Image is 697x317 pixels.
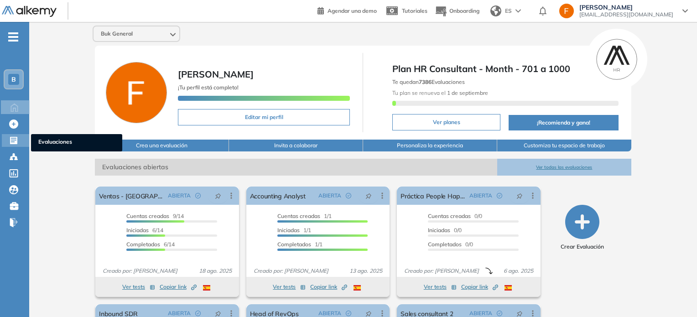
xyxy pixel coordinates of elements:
[354,285,361,291] img: ESP
[160,283,197,291] span: Copiar link
[428,227,462,234] span: 0/0
[497,140,631,151] button: Customiza tu espacio de trabajo
[126,241,175,248] span: 6/14
[101,30,133,37] span: Buk General
[310,283,347,291] span: Copiar link
[208,188,228,203] button: pushpin
[363,140,497,151] button: Personaliza la experiencia
[428,241,473,248] span: 0/0
[469,192,492,200] span: ABIERTA
[195,193,201,198] span: check-circle
[106,62,167,123] img: Foto de perfil
[229,140,363,151] button: Invita a colaborar
[579,11,673,18] span: [EMAIL_ADDRESS][DOMAIN_NAME]
[516,310,523,317] span: pushpin
[428,213,471,219] span: Cuentas creadas
[178,109,350,125] button: Editar mi perfil
[509,115,618,130] button: ¡Recomienda y gana!
[428,241,462,248] span: Completados
[461,283,498,291] span: Copiar link
[2,6,57,17] img: Logo
[500,267,537,275] span: 6 ago. 2025
[392,62,618,76] span: Plan HR Consultant - Month - 701 a 1000
[99,267,181,275] span: Creado por: [PERSON_NAME]
[317,5,377,16] a: Agendar una demo
[428,227,450,234] span: Iniciadas
[277,213,332,219] span: 1/1
[178,68,254,80] span: [PERSON_NAME]
[250,187,306,205] a: Accounting Analyst
[446,89,488,96] b: 1 de septiembre
[277,227,300,234] span: Iniciadas
[195,267,235,275] span: 18 ago. 2025
[392,78,465,85] span: Te quedan Evaluaciones
[310,281,347,292] button: Copiar link
[497,193,502,198] span: check-circle
[516,192,523,199] span: pushpin
[126,213,184,219] span: 9/14
[490,5,501,16] img: world
[277,213,320,219] span: Cuentas creadas
[497,159,631,176] button: Ver todas las evaluaciones
[401,187,465,205] a: Práctica People Happiness
[510,188,530,203] button: pushpin
[277,227,311,234] span: 1/1
[365,310,372,317] span: pushpin
[401,267,483,275] span: Creado por: [PERSON_NAME]
[273,281,306,292] button: Ver tests
[505,285,512,291] img: ESP
[359,188,379,203] button: pushpin
[203,285,210,291] img: ESP
[328,7,377,14] span: Agendar una demo
[515,9,521,13] img: arrow
[392,89,488,96] span: Tu plan se renueva el
[505,7,512,15] span: ES
[424,281,457,292] button: Ver tests
[533,212,697,317] iframe: Chat Widget
[215,310,221,317] span: pushpin
[38,138,115,148] span: Evaluaciones
[365,192,372,199] span: pushpin
[277,241,311,248] span: Completados
[392,114,500,130] button: Ver planes
[126,241,160,248] span: Completados
[277,241,322,248] span: 1/1
[11,76,16,83] span: B
[561,205,604,251] button: Crear Evaluación
[99,187,164,205] a: Ventas - [GEOGRAPHIC_DATA]
[8,36,18,38] i: -
[461,281,498,292] button: Copiar link
[318,192,341,200] span: ABIERTA
[250,267,332,275] span: Creado por: [PERSON_NAME]
[346,267,386,275] span: 13 ago. 2025
[126,227,149,234] span: Iniciadas
[95,159,497,176] span: Evaluaciones abiertas
[579,4,673,11] span: [PERSON_NAME]
[428,213,482,219] span: 0/0
[497,311,502,316] span: check-circle
[215,192,221,199] span: pushpin
[95,140,229,151] button: Crea una evaluación
[168,192,191,200] span: ABIERTA
[533,212,697,317] div: Widget de chat
[402,7,427,14] span: Tutoriales
[126,227,163,234] span: 6/14
[346,311,351,316] span: check-circle
[195,311,201,316] span: check-circle
[178,84,239,91] span: ¡Tu perfil está completo!
[346,193,351,198] span: check-circle
[449,7,479,14] span: Onboarding
[419,78,432,85] b: 7386
[160,281,197,292] button: Copiar link
[435,1,479,21] button: Onboarding
[126,213,169,219] span: Cuentas creadas
[122,281,155,292] button: Ver tests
